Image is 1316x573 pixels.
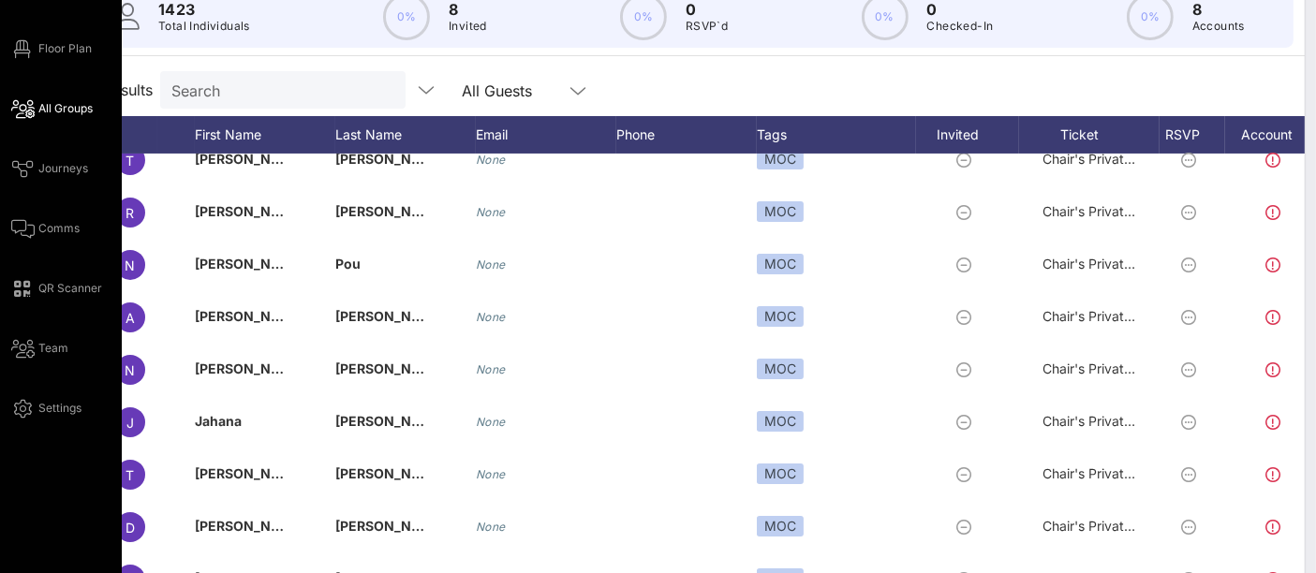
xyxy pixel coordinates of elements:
a: Settings [11,397,81,419]
a: QR Scanner [11,277,102,300]
span: Chair's Private Reception [1042,203,1197,219]
span: R [126,205,135,221]
span: [PERSON_NAME] [195,256,305,272]
div: MOC [757,149,804,169]
span: Comms [38,220,80,237]
i: None [476,520,506,534]
span: [PERSON_NAME] [195,308,305,324]
div: Ticket [1019,116,1160,154]
span: [PERSON_NAME] [195,360,305,376]
span: [PERSON_NAME] [335,203,446,219]
div: MOC [757,411,804,432]
div: First Name [195,116,335,154]
span: [PERSON_NAME] [335,413,446,429]
span: Chair's Private Reception [1042,465,1197,481]
span: QR Scanner [38,280,102,297]
div: MOC [757,254,804,274]
span: N [126,257,136,273]
div: Phone [616,116,757,154]
p: Accounts [1192,17,1245,36]
span: [PERSON_NAME] [195,151,305,167]
a: All Groups [11,97,93,120]
span: T [126,153,135,169]
span: T [126,467,135,483]
div: All Guests [462,82,532,99]
div: Email [476,116,616,154]
span: [PERSON_NAME] [195,465,305,481]
a: Journeys [11,157,88,180]
span: All Groups [38,100,93,117]
span: Jahana [195,413,242,429]
div: MOC [757,463,804,484]
i: None [476,415,506,429]
p: RSVP`d [686,17,728,36]
a: Floor Plan [11,37,92,60]
span: Floor Plan [38,40,92,57]
div: Invited [916,116,1019,154]
p: Total Individuals [158,17,250,36]
span: Chair's Private Reception [1042,151,1197,167]
i: None [476,310,506,324]
span: Journeys [38,160,88,177]
span: [PERSON_NAME] [335,308,446,324]
span: [PERSON_NAME] [335,360,446,376]
span: [PERSON_NAME] [PERSON_NAME] [335,518,559,534]
span: Chair's Private Reception [1042,413,1197,429]
span: Team [38,340,68,357]
div: MOC [757,359,804,379]
span: Chair's Private Reception [1042,256,1197,272]
span: Pou [335,256,361,272]
i: None [476,467,506,481]
i: None [476,257,506,272]
span: N [126,362,136,378]
i: None [476,205,506,219]
span: Chair's Private Reception [1042,308,1197,324]
span: [PERSON_NAME] [335,465,446,481]
span: Chair's Private Reception [1042,518,1197,534]
p: Invited [449,17,487,36]
a: Comms [11,217,80,240]
i: None [476,362,506,376]
a: Team [11,337,68,360]
div: Last Name [335,116,476,154]
span: [PERSON_NAME] [195,518,305,534]
span: A [126,310,135,326]
span: Chair's Private Reception [1042,360,1197,376]
div: MOC [757,201,804,222]
div: MOC [757,516,804,536]
span: J [126,415,134,431]
div: RSVP [1160,116,1225,154]
span: Settings [38,400,81,417]
p: Checked-In [927,17,994,36]
span: [PERSON_NAME] [PERSON_NAME] [335,151,559,167]
div: MOC [757,306,804,327]
div: Tags [757,116,916,154]
div: All Guests [451,71,600,109]
i: None [476,153,506,167]
span: [PERSON_NAME] [195,203,305,219]
span: D [126,520,135,536]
